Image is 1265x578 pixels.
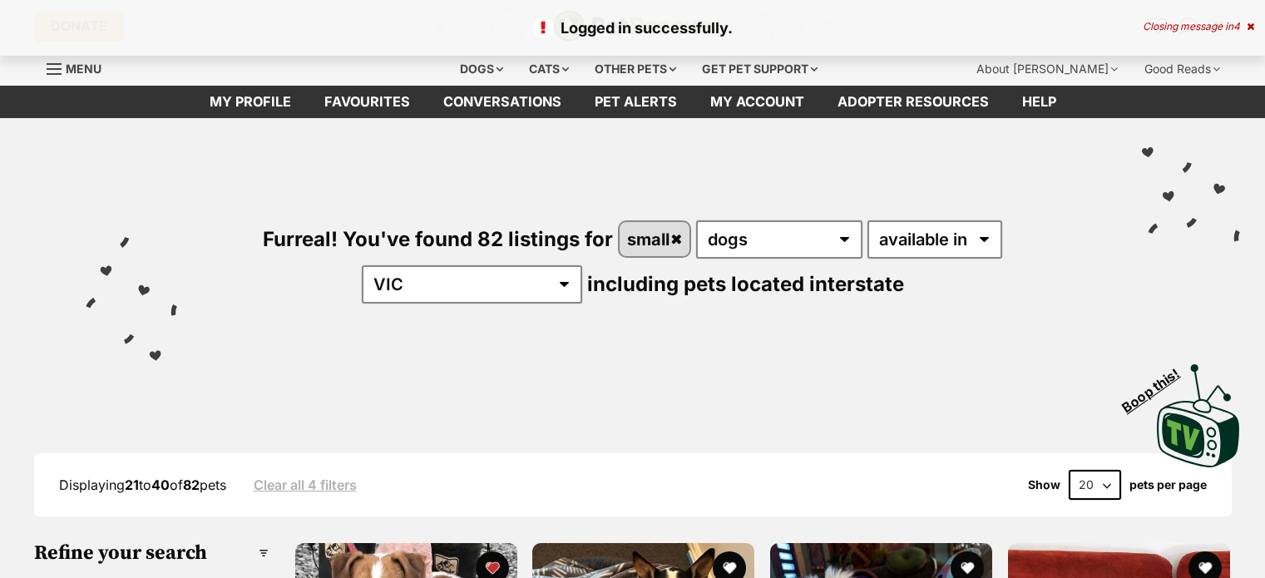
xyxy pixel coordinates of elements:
[1233,20,1240,32] span: 4
[125,477,139,493] strong: 21
[66,62,101,76] span: Menu
[34,541,269,565] h3: Refine your search
[1157,364,1240,467] img: PetRescue TV logo
[1133,52,1232,86] div: Good Reads
[965,52,1129,86] div: About [PERSON_NAME]
[1157,349,1240,471] a: Boop this!
[17,17,1248,39] p: Logged in successfully.
[620,222,690,256] a: small
[690,52,829,86] div: Get pet support
[1129,478,1207,492] label: pets per page
[308,86,427,118] a: Favourites
[517,52,581,86] div: Cats
[1006,86,1073,118] a: Help
[578,86,694,118] a: Pet alerts
[151,477,170,493] strong: 40
[47,52,113,82] a: Menu
[59,477,226,493] span: Displaying to of pets
[587,272,904,296] span: including pets located interstate
[821,86,1006,118] a: Adopter resources
[193,86,308,118] a: My profile
[254,477,357,492] a: Clear all 4 filters
[263,227,613,251] span: Furreal! You've found 82 listings for
[1028,478,1060,492] span: Show
[448,52,515,86] div: Dogs
[427,86,578,118] a: conversations
[694,86,821,118] a: My account
[183,477,200,493] strong: 82
[583,52,688,86] div: Other pets
[1143,21,1254,32] div: Closing message in
[1119,355,1196,415] span: Boop this!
